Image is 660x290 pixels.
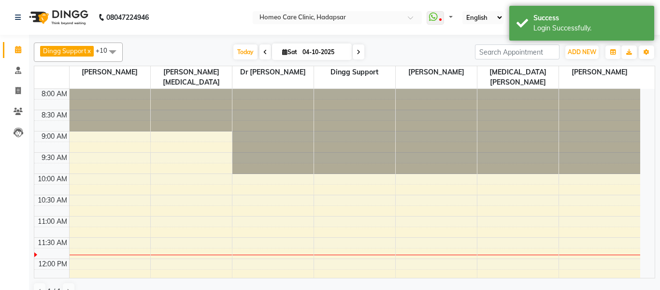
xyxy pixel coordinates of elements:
[396,66,477,78] span: [PERSON_NAME]
[477,66,559,88] span: [MEDICAL_DATA][PERSON_NAME]
[232,66,314,78] span: Dr [PERSON_NAME]
[533,23,647,33] div: Login Successfully.
[43,47,86,55] span: Dingg Support
[36,217,69,227] div: 11:00 AM
[40,153,69,163] div: 9:30 AM
[36,174,69,184] div: 10:00 AM
[533,13,647,23] div: Success
[475,44,560,59] input: Search Appointment
[40,131,69,142] div: 9:00 AM
[151,66,232,88] span: [PERSON_NAME][MEDICAL_DATA]
[106,4,149,31] b: 08047224946
[559,66,640,78] span: [PERSON_NAME]
[565,45,599,59] button: ADD NEW
[96,46,115,54] span: +10
[36,238,69,248] div: 11:30 AM
[25,4,91,31] img: logo
[233,44,258,59] span: Today
[568,48,596,56] span: ADD NEW
[86,47,91,55] a: x
[300,45,348,59] input: 2025-10-04
[280,48,300,56] span: Sat
[70,66,151,78] span: [PERSON_NAME]
[36,195,69,205] div: 10:30 AM
[314,66,395,78] span: Dingg Support
[40,89,69,99] div: 8:00 AM
[40,110,69,120] div: 8:30 AM
[36,259,69,269] div: 12:00 PM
